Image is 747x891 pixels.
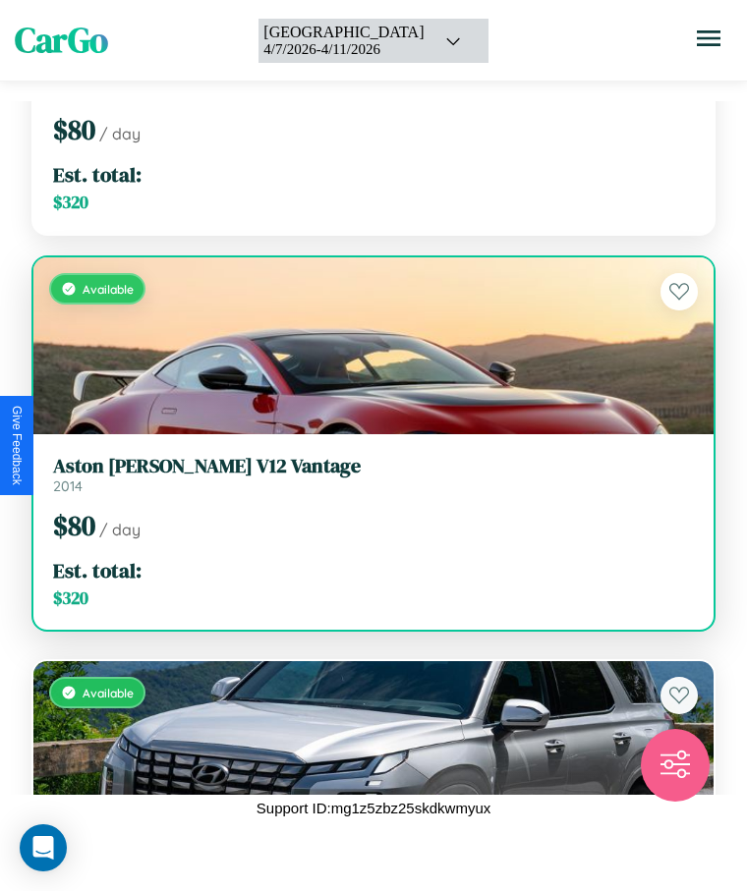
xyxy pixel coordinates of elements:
[53,454,694,495] a: Aston [PERSON_NAME] V12 Vantage2014
[53,556,142,585] span: Est. total:
[10,406,24,485] div: Give Feedback
[83,686,134,700] span: Available
[53,111,95,148] span: $ 80
[15,17,108,64] span: CarGo
[263,24,424,41] div: [GEOGRAPHIC_DATA]
[53,191,88,214] span: $ 320
[53,586,88,610] span: $ 320
[53,160,142,189] span: Est. total:
[99,520,141,539] span: / day
[53,454,694,477] h3: Aston [PERSON_NAME] V12 Vantage
[257,795,490,821] p: Support ID: mg1z5zbz25skdkwmyux
[99,124,141,143] span: / day
[263,41,424,58] div: 4 / 7 / 2026 - 4 / 11 / 2026
[20,824,67,871] div: Open Intercom Messenger
[53,507,95,544] span: $ 80
[53,477,83,495] span: 2014
[83,282,134,297] span: Available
